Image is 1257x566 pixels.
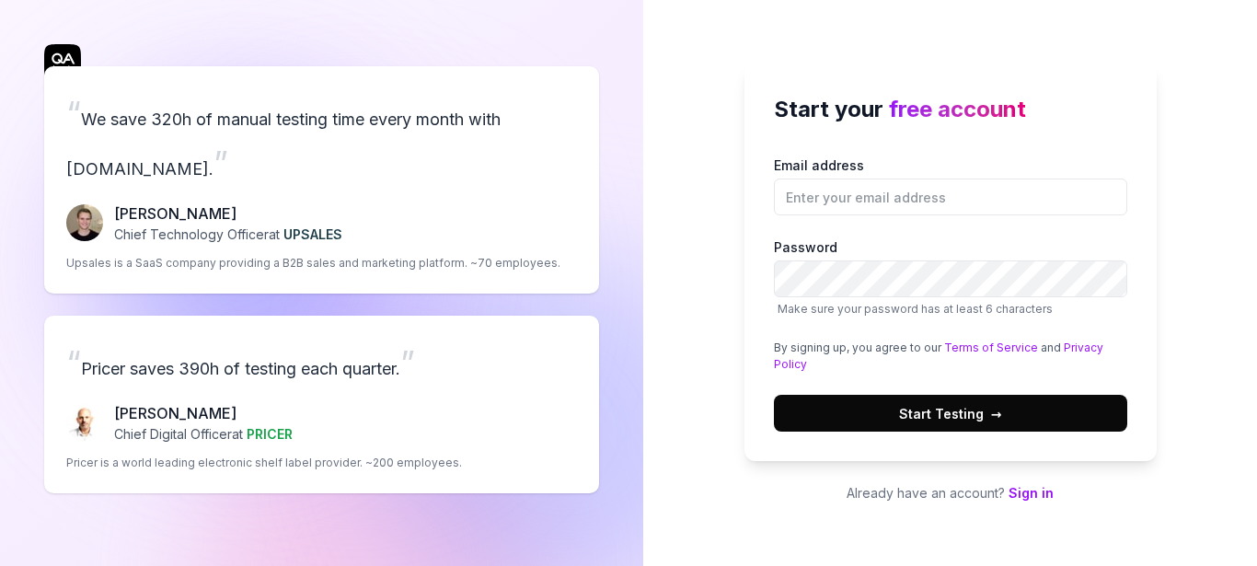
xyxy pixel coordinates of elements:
[66,93,81,133] span: “
[213,143,228,183] span: ”
[774,395,1127,432] button: Start Testing→
[247,426,293,442] span: PRICER
[114,424,293,444] p: Chief Digital Officer at
[774,340,1127,373] div: By signing up, you agree to our and
[44,316,599,493] a: “Pricer saves 390h of testing each quarter.”Chris Chalkitis[PERSON_NAME]Chief Digital Officerat P...
[774,93,1127,126] h2: Start your
[774,179,1127,215] input: Email address
[66,455,462,471] p: Pricer is a world leading electronic shelf label provider. ~200 employees.
[66,255,560,271] p: Upsales is a SaaS company providing a B2B sales and marketing platform. ~70 employees.
[114,225,342,244] p: Chief Technology Officer at
[774,156,1127,215] label: Email address
[778,302,1053,316] span: Make sure your password has at least 6 characters
[114,402,293,424] p: [PERSON_NAME]
[899,404,1002,423] span: Start Testing
[744,483,1157,502] p: Already have an account?
[944,341,1038,354] a: Terms of Service
[66,342,81,383] span: “
[1009,485,1054,501] a: Sign in
[66,404,103,441] img: Chris Chalkitis
[66,338,577,387] p: Pricer saves 390h of testing each quarter.
[774,260,1127,297] input: PasswordMake sure your password has at least 6 characters
[44,66,599,294] a: “We save 320h of manual testing time every month with [DOMAIN_NAME].”Fredrik Seidl[PERSON_NAME]Ch...
[66,88,577,188] p: We save 320h of manual testing time every month with [DOMAIN_NAME].
[774,237,1127,318] label: Password
[114,202,342,225] p: [PERSON_NAME]
[400,342,415,383] span: ”
[889,96,1026,122] span: free account
[991,404,1002,423] span: →
[283,226,342,242] span: UPSALES
[66,204,103,241] img: Fredrik Seidl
